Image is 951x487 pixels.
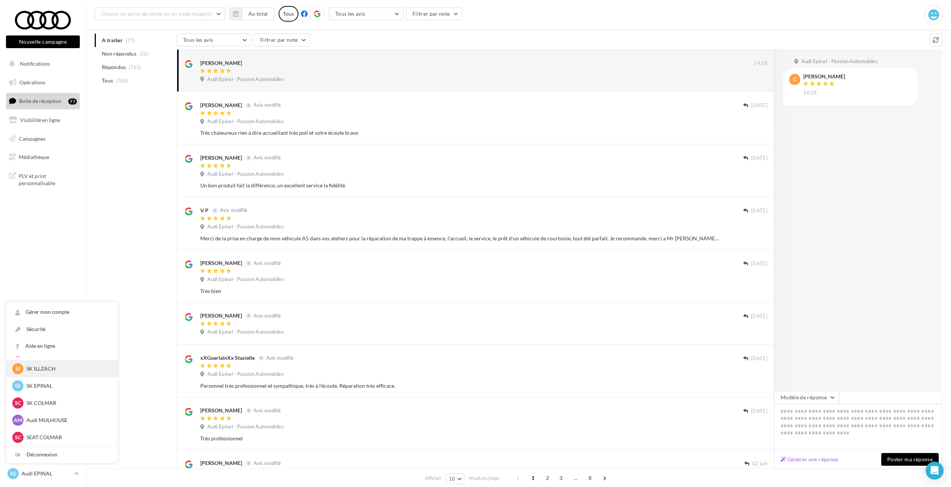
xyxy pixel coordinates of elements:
[19,154,49,160] span: Médiathèque
[751,207,768,214] span: [DATE]
[207,76,284,83] span: Audi Epinal - Passion Automobiles
[926,462,944,480] div: Open Intercom Messenger
[200,459,242,467] div: [PERSON_NAME]
[200,287,719,295] div: Très bien
[751,155,768,162] span: [DATE]
[4,131,81,147] a: Campagnes
[20,60,50,67] span: Notifications
[254,313,281,319] span: Avis modifié
[4,93,81,109] a: Boîte de réception77
[200,154,242,162] div: [PERSON_NAME]
[254,408,281,413] span: Avis modifié
[229,7,274,20] button: Au total
[19,79,45,85] span: Opérations
[774,391,839,404] button: Modèle de réponse
[200,312,242,319] div: [PERSON_NAME]
[6,338,117,355] a: Aide en ligne
[6,304,117,321] a: Gérer mon compte
[207,329,284,335] span: Audi Epinal - Passion Automobiles
[751,355,768,362] span: [DATE]
[26,399,109,407] p: SK COLMAR
[10,470,16,477] span: AE
[752,461,768,467] span: 02 juin
[6,466,80,481] a: AE Audi EPINAL
[4,75,81,90] a: Opérations
[101,10,211,17] span: Choisir un point de vente ou un code magasin
[16,365,20,372] span: SI
[20,117,60,123] span: Visibilité en ligne
[4,112,81,128] a: Visibilité en ligne
[207,224,284,230] span: Audi Epinal - Passion Automobiles
[584,472,596,484] span: 8
[26,365,109,372] p: SK ILLZACH
[801,58,878,65] span: Audi Epinal - Passion Automobiles
[6,446,117,463] div: Déconnexion
[200,259,242,267] div: [PERSON_NAME]
[329,7,404,20] button: Tous les avis
[207,424,284,430] span: Audi Epinal - Passion Automobiles
[446,474,465,484] button: 10
[26,416,109,424] p: Audi MULHOUSE
[15,399,21,407] span: SC
[254,34,310,46] button: Filtrer par note
[751,408,768,415] span: [DATE]
[254,155,281,161] span: Avis modifié
[19,135,45,141] span: Campagnes
[200,129,719,137] div: Très chaleureux rien à dire accueillant très poli et votre écoute bravo
[200,407,242,414] div: [PERSON_NAME]
[116,78,129,84] span: (786)
[569,472,581,484] span: ...
[4,149,81,165] a: Médiathèque
[129,64,141,70] span: (761)
[19,98,62,104] span: Boîte de réception
[254,260,281,266] span: Avis modifié
[266,355,294,361] span: Avis modifié
[200,207,208,214] div: V P
[751,313,768,320] span: [DATE]
[200,182,719,189] div: Un bon produit fait la différence, un excellent service la fidélité.
[4,168,81,190] a: PLV et print personnalisable
[751,102,768,109] span: [DATE]
[200,354,255,362] div: xXGuerlainXx Stazielle
[68,99,77,104] div: 77
[254,460,281,466] span: Avis modifié
[26,382,109,390] p: SK EPINAL
[279,6,298,22] div: Tous
[139,51,149,57] span: (25)
[449,476,455,482] span: 10
[200,102,242,109] div: [PERSON_NAME]
[406,7,462,20] button: Filtrer par note
[207,171,284,178] span: Audi Epinal - Passion Automobiles
[6,321,117,338] a: Sécurité
[102,50,136,57] span: Non répondus
[751,260,768,267] span: [DATE]
[542,472,553,484] span: 2
[335,10,365,17] span: Tous les avis
[4,56,78,72] button: Notifications
[177,34,251,46] button: Tous les avis
[22,470,71,477] p: Audi EPINAL
[220,207,247,213] span: Avis modifié
[254,102,281,108] span: Avis modifié
[19,171,77,187] span: PLV et print personnalisable
[200,382,719,390] div: Personnel très professionnel et sympathique, très à l'écoute. Réparation très efficace.
[102,77,113,84] span: Tous
[200,59,242,67] div: [PERSON_NAME]
[425,475,442,482] span: Afficher
[555,472,567,484] span: 3
[15,434,21,441] span: SC
[778,455,841,464] button: Générer une réponse
[26,434,109,441] p: SEAT COLMAR
[200,235,719,242] div: Merci de la prise en charge de mon véhicule A5 dans vos ateliers pour la réparation de ma trappe ...
[803,74,845,79] div: [PERSON_NAME]
[14,416,22,424] span: AM
[207,118,284,125] span: Audi Epinal - Passion Automobiles
[242,7,274,20] button: Au total
[95,7,225,20] button: Choisir un point de vente ou un code magasin
[200,435,719,442] div: Très professionnel
[207,371,284,378] span: Audi Epinal - Passion Automobiles
[6,35,80,48] button: Nouvelle campagne
[102,63,126,71] span: Répondus
[754,60,768,67] span: 14:28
